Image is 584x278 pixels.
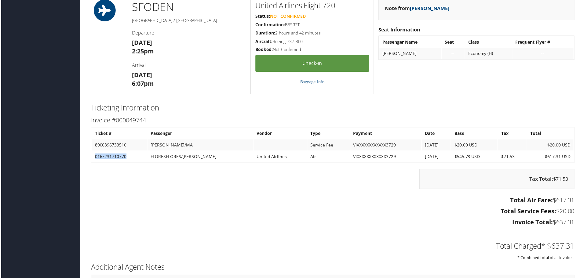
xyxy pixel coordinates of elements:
th: Type [308,128,350,139]
div: -- [516,51,572,56]
h5: B3SR2T [255,22,370,28]
div: $71.53 [420,170,576,190]
h2: Ticketing Information [90,103,576,113]
td: FLORESFLORES/[PERSON_NAME] [147,152,253,163]
td: [DATE] [422,152,451,163]
strong: Aircraft: [255,38,272,44]
h5: 2 hours and 42 minutes [255,30,370,36]
h3: $20.00 [90,208,576,216]
h2: United Airlines Flight 720 [255,0,370,11]
a: Baggage Info [300,79,325,85]
h5: Boeing 737-800 [255,38,370,45]
th: Passenger Name [380,37,442,48]
td: $20.00 USD [528,140,575,151]
td: $71.53 [499,152,528,163]
h2: Additional Agent Notes [90,263,576,273]
h2: Total Charged* $637.31 [90,242,576,252]
span: Not Confirmed [270,13,306,19]
td: 0167231710770 [91,152,146,163]
td: VIXXXXXXXXXXXX3729 [351,152,422,163]
strong: Status: [255,13,270,19]
strong: Seat Information [379,26,421,33]
a: Check-in [255,55,370,72]
td: 8900896733510 [91,140,146,151]
td: $617.31 USD [528,152,575,163]
td: [PERSON_NAME] [380,48,442,59]
td: [DATE] [422,140,451,151]
td: $545.78 USD [452,152,498,163]
th: Passenger [147,128,253,139]
th: Tax [499,128,528,139]
td: [PERSON_NAME]/MA [147,140,253,151]
strong: Note from [385,5,450,12]
strong: Total Service Fees: [502,208,557,216]
th: Total [528,128,575,139]
div: -- [446,51,462,56]
td: $20.00 USD [452,140,498,151]
strong: 2:25pm [131,47,153,56]
strong: Confirmation: [255,22,285,27]
th: Ticket # [91,128,146,139]
th: Class [466,37,513,48]
th: Vendor [254,128,307,139]
h4: Departure [131,29,246,36]
td: VIXXXXXXXXXXXX3729 [351,140,422,151]
strong: Tax Total: [531,176,554,183]
a: [PERSON_NAME] [411,5,450,12]
strong: Invoice Total: [513,219,554,227]
td: Air [308,152,350,163]
h5: Not Confirmed [255,47,370,53]
td: Service Fee [308,140,350,151]
strong: [DATE] [131,71,151,79]
h3: $617.31 [90,197,576,205]
th: Frequent Flyer # [513,37,575,48]
th: Seat [443,37,465,48]
strong: Booked: [255,47,273,52]
strong: Duration: [255,30,275,36]
h5: [GEOGRAPHIC_DATA] / [GEOGRAPHIC_DATA] [131,17,246,23]
th: Date [422,128,451,139]
strong: Total Air Fare: [511,197,554,205]
strong: [DATE] [131,39,151,47]
strong: 6:07pm [131,80,153,88]
th: Payment [351,128,422,139]
td: United Airlines [254,152,307,163]
h3: $637.31 [90,219,576,227]
th: Base [452,128,498,139]
h4: Arrival [131,62,246,69]
h3: Invoice #000049744 [90,117,576,125]
td: Economy (H) [466,48,513,59]
small: * Combined total of all invoices. [519,256,576,262]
